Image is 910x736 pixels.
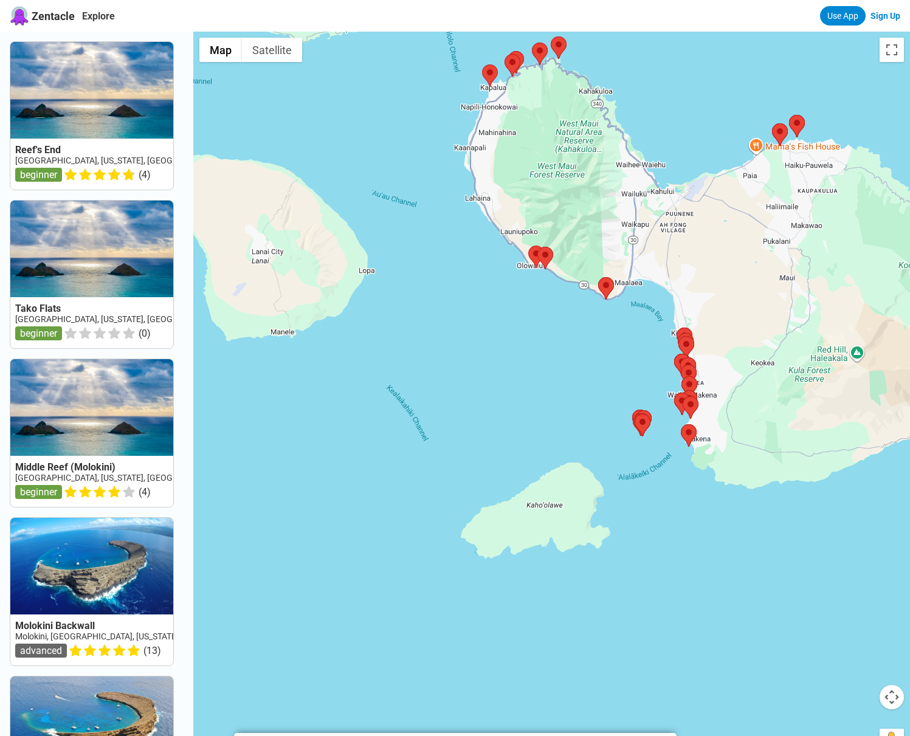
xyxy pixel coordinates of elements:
[199,38,242,62] button: Show street map
[242,38,302,62] button: Show satellite imagery
[10,6,75,26] a: Zentacle logoZentacle
[10,6,29,26] img: Zentacle logo
[15,314,315,324] a: [GEOGRAPHIC_DATA], [US_STATE], [GEOGRAPHIC_DATA], [GEOGRAPHIC_DATA]
[870,11,900,21] a: Sign Up
[15,631,179,641] a: Molokini, [GEOGRAPHIC_DATA], [US_STATE]
[15,473,315,483] a: [GEOGRAPHIC_DATA], [US_STATE], [GEOGRAPHIC_DATA], [GEOGRAPHIC_DATA]
[82,10,115,22] a: Explore
[820,6,866,26] a: Use App
[880,685,904,709] button: Map camera controls
[32,10,75,22] span: Zentacle
[880,38,904,62] button: Toggle fullscreen view
[15,156,315,165] a: [GEOGRAPHIC_DATA], [US_STATE], [GEOGRAPHIC_DATA], [GEOGRAPHIC_DATA]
